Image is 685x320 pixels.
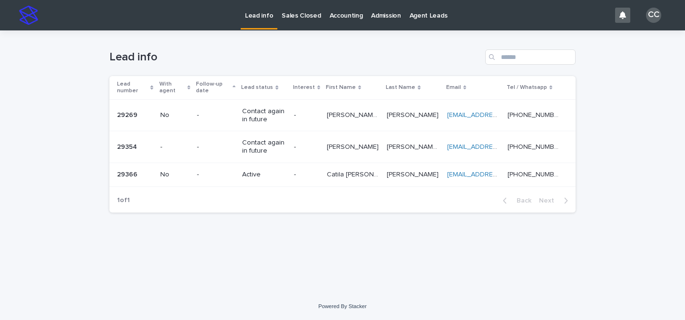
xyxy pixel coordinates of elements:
[447,112,555,118] a: [EMAIL_ADDRESS][DOMAIN_NAME]
[447,171,555,178] a: [EMAIL_ADDRESS][DOMAIN_NAME]
[242,107,286,124] p: Contact again in future
[447,144,555,150] a: [EMAIL_ADDRESS][DOMAIN_NAME]
[117,109,139,119] p: 29269
[387,141,441,151] p: Oliveira da Silva
[196,79,230,97] p: Follow-up date
[326,82,356,93] p: First Name
[511,197,531,204] span: Back
[109,99,576,131] tr: 2926929269 No-Contact again in future-[PERSON_NAME] [PERSON_NAME][PERSON_NAME] [PERSON_NAME] [PER...
[109,50,481,64] h1: Lead info
[495,196,535,205] button: Back
[294,171,319,179] p: -
[387,109,440,119] p: [PERSON_NAME]
[242,139,286,155] p: Contact again in future
[19,6,38,25] img: stacker-logo-s-only.png
[117,79,148,97] p: Lead number
[646,8,661,23] div: CC
[294,111,319,119] p: -
[318,303,366,309] a: Powered By Stacker
[242,171,286,179] p: Active
[327,169,381,179] p: Catila maria Lopes de souza Maurício da
[160,143,189,151] p: -
[327,141,381,151] p: [PERSON_NAME]
[446,82,461,93] p: Email
[117,141,139,151] p: 29354
[507,82,547,93] p: Tel / Whatsapp
[197,171,235,179] p: -
[109,163,576,186] tr: 2936629366 No-Active-Catila [PERSON_NAME] de [PERSON_NAME] daCatila [PERSON_NAME] de [PERSON_NAME...
[508,141,562,151] p: [PHONE_NUMBER]
[535,196,576,205] button: Next
[294,143,319,151] p: -
[485,49,576,65] input: Search
[109,189,137,212] p: 1 of 1
[197,111,235,119] p: -
[160,111,189,119] p: No
[539,197,560,204] span: Next
[327,109,381,119] p: [PERSON_NAME] [PERSON_NAME]
[197,143,235,151] p: -
[160,171,189,179] p: No
[387,169,440,179] p: [PERSON_NAME]
[386,82,415,93] p: Last Name
[241,82,273,93] p: Lead status
[508,169,562,179] p: +5533999750300
[293,82,315,93] p: Interest
[109,131,576,163] tr: 2935429354 --Contact again in future-[PERSON_NAME][PERSON_NAME] [PERSON_NAME] [PERSON_NAME][PERSO...
[159,79,185,97] p: With agent
[117,169,139,179] p: 29366
[508,109,562,119] p: +5565999836445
